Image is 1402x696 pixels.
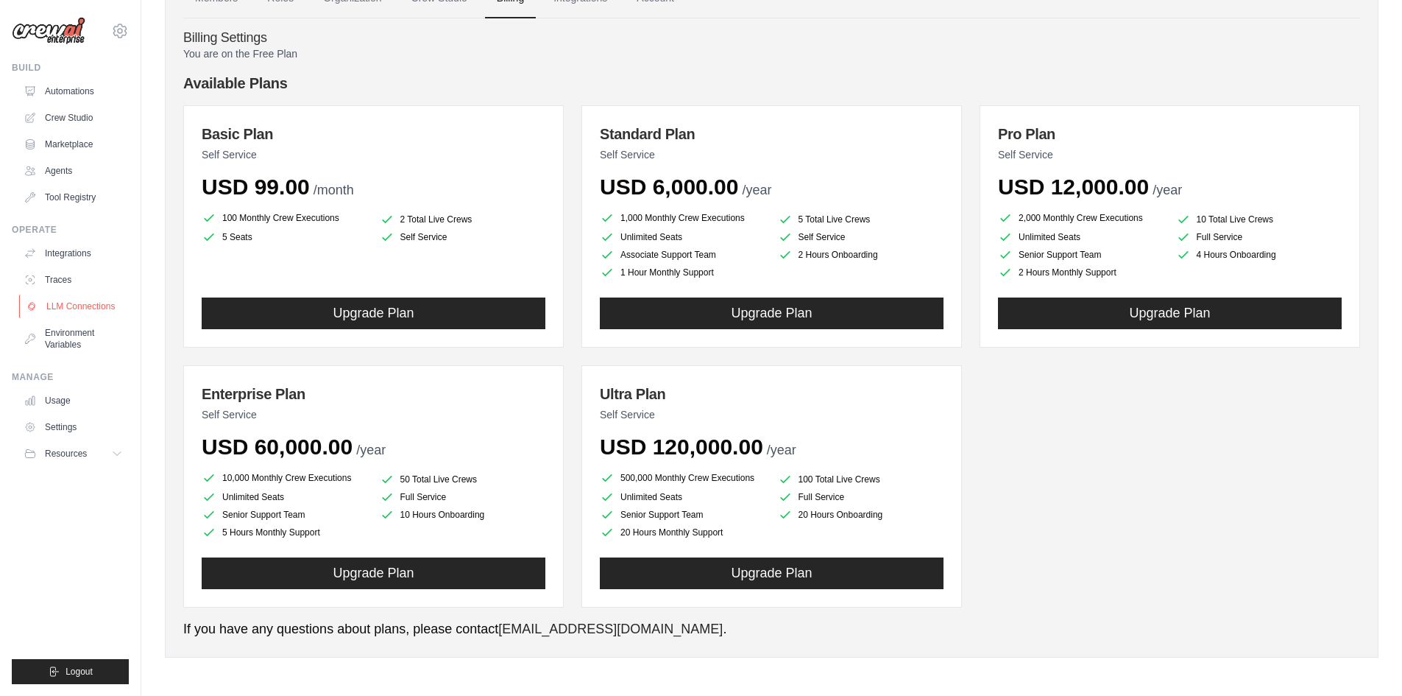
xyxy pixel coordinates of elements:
li: 4 Hours Onboarding [1176,247,1342,262]
a: LLM Connections [19,295,130,318]
li: 2 Hours Onboarding [778,247,944,262]
a: Integrations [18,242,129,265]
li: Self Service [380,230,546,245]
h4: Available Plans [183,73,1360,94]
span: USD 120,000.00 [600,435,763,459]
li: 10 Total Live Crews [1176,212,1342,227]
a: Crew Studio [18,106,129,130]
a: Usage [18,389,129,412]
p: Self Service [202,147,545,162]
a: Tool Registry [18,186,129,209]
a: Environment Variables [18,321,129,356]
a: Automations [18,80,129,103]
li: 50 Total Live Crews [380,472,546,487]
span: /year [742,183,771,197]
li: Unlimited Seats [600,490,766,505]
li: 1 Hour Monthly Support [600,265,766,280]
li: Senior Support Team [202,507,368,522]
li: Self Service [778,230,944,245]
li: 5 Total Live Crews [778,212,944,227]
button: Upgrade Plan [600,298,943,329]
li: Full Service [380,490,546,505]
a: Agents [18,159,129,183]
li: 5 Seats [202,230,368,245]
button: Upgrade Plan [600,558,943,589]
span: USD 99.00 [202,175,310,199]
li: 1,000 Monthly Crew Executions [600,209,766,227]
p: You are on the Free Plan [183,46,1360,61]
li: 5 Hours Monthly Support [202,525,368,540]
li: Unlimited Seats [600,230,766,245]
li: 10 Hours Onboarding [380,507,546,522]
button: Resources [18,442,129,465]
a: Settings [18,415,129,439]
li: Associate Support Team [600,247,766,262]
li: 20 Hours Monthly Support [600,525,766,540]
li: 500,000 Monthly Crew Executions [600,469,766,487]
iframe: Chat Widget [1328,625,1402,696]
li: Senior Support Team [998,247,1164,262]
a: [EMAIL_ADDRESS][DOMAIN_NAME] [498,622,723,636]
button: Upgrade Plan [202,298,545,329]
p: Self Service [202,407,545,422]
span: Logout [66,666,93,678]
h3: Ultra Plan [600,384,943,404]
span: /month [314,183,354,197]
img: Logo [12,17,85,45]
span: /year [356,443,386,457]
li: 2 Hours Monthly Support [998,265,1164,280]
li: Unlimited Seats [998,230,1164,245]
h3: Enterprise Plan [202,384,545,404]
li: Senior Support Team [600,507,766,522]
li: 2 Total Live Crews [380,212,546,227]
h4: Billing Settings [183,30,1360,46]
span: /year [767,443,796,457]
div: Manage [12,371,129,383]
p: If you have any questions about plans, please contact . [183,619,1360,639]
a: Marketplace [18,133,129,156]
h3: Standard Plan [600,124,943,144]
li: Full Service [1176,230,1342,245]
li: Full Service [778,490,944,505]
li: 100 Monthly Crew Executions [202,209,368,227]
h3: Basic Plan [202,124,545,144]
div: Build [12,62,129,74]
p: Self Service [600,147,943,162]
li: Unlimited Seats [202,490,368,505]
button: Upgrade Plan [998,298,1342,329]
a: Traces [18,268,129,292]
span: Resources [45,448,87,460]
li: 10,000 Monthly Crew Executions [202,469,368,487]
p: Self Service [998,147,1342,162]
div: Operate [12,224,129,236]
h3: Pro Plan [998,124,1342,144]
span: USD 12,000.00 [998,175,1149,199]
button: Upgrade Plan [202,558,545,589]
li: 100 Total Live Crews [778,472,944,487]
button: Logout [12,659,129,684]
p: Self Service [600,407,943,422]
li: 2,000 Monthly Crew Executions [998,209,1164,227]
li: 20 Hours Onboarding [778,507,944,522]
span: USD 60,000.00 [202,435,353,459]
span: USD 6,000.00 [600,175,738,199]
span: /year [1153,183,1182,197]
